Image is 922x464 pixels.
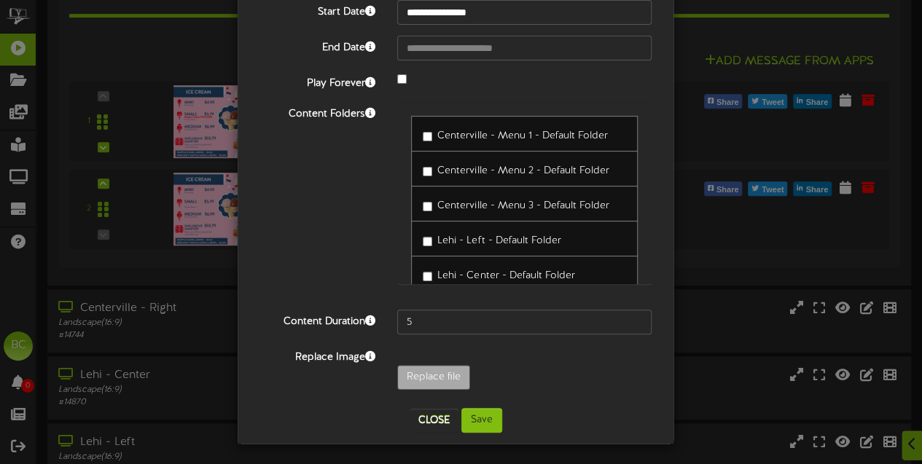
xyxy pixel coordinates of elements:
[423,132,432,141] input: Centerville - Menu 1 - Default Folder
[249,36,386,55] label: End Date
[423,202,432,211] input: Centerville - Menu 3 - Default Folder
[437,270,574,281] span: Lehi - Center - Default Folder
[437,200,609,211] span: Centerville - Menu 3 - Default Folder
[423,167,432,176] input: Centerville - Menu 2 - Default Folder
[249,102,386,122] label: Content Folders
[249,71,386,91] label: Play Forever
[437,165,609,176] span: Centerville - Menu 2 - Default Folder
[423,272,432,281] input: Lehi - Center - Default Folder
[410,409,458,432] button: Close
[437,235,560,246] span: Lehi - Left - Default Folder
[423,237,432,246] input: Lehi - Left - Default Folder
[461,408,502,433] button: Save
[249,345,386,365] label: Replace Image
[397,310,652,334] input: 15
[437,130,607,141] span: Centerville - Menu 1 - Default Folder
[249,310,386,329] label: Content Duration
